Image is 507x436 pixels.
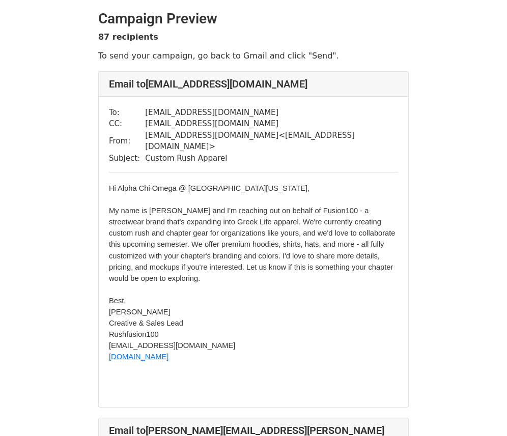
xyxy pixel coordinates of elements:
[98,10,409,27] h2: Campaign Preview
[109,184,309,192] span: Hi Alpha Chi Omega @ [GEOGRAPHIC_DATA][US_STATE],
[145,130,398,153] td: [EMAIL_ADDRESS][DOMAIN_NAME] < [EMAIL_ADDRESS][DOMAIN_NAME] >
[109,207,398,282] span: My name is [PERSON_NAME] and I'm reaching out on behalf of Fusion100 - a streetwear brand that's ...
[109,118,145,130] td: CC:
[109,78,398,90] h4: Email to [EMAIL_ADDRESS][DOMAIN_NAME]
[109,153,145,164] td: Subject:
[98,32,158,42] strong: 87 recipients
[145,153,398,164] td: Custom Rush Apparel
[109,352,168,361] a: [DOMAIN_NAME]
[109,130,145,153] td: From:
[98,50,409,61] p: To send your campaign, go back to Gmail and click "Send".
[109,297,126,305] span: Best,
[109,330,159,338] span: Rushfusion100
[109,319,183,327] span: Creative & Sales Lead
[109,341,235,350] span: [EMAIL_ADDRESS][DOMAIN_NAME]
[109,353,168,361] span: [DOMAIN_NAME]
[109,308,171,316] span: [PERSON_NAME]
[109,107,145,119] td: To:
[145,107,398,119] td: [EMAIL_ADDRESS][DOMAIN_NAME]
[145,118,398,130] td: [EMAIL_ADDRESS][DOMAIN_NAME]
